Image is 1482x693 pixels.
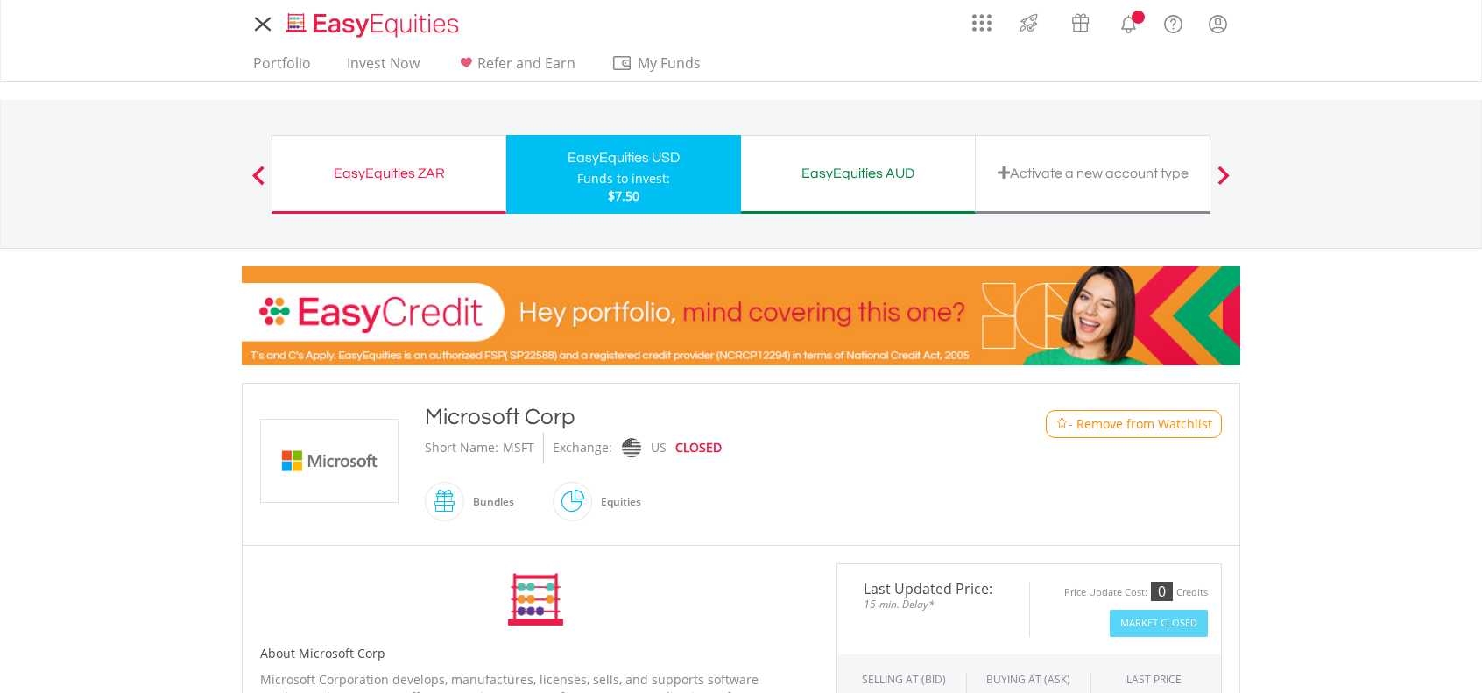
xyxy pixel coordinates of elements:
[752,161,964,186] div: EasyEquities AUD
[1055,4,1106,37] a: Vouchers
[503,433,534,463] div: MSFT
[986,672,1070,687] span: BUYING AT (ASK)
[651,433,667,463] div: US
[517,145,730,170] div: EasyEquities USD
[340,54,427,81] a: Invest Now
[986,161,1199,186] div: Activate a new account type
[675,433,722,463] div: CLOSED
[972,13,992,32] img: grid-menu-icon.svg
[1151,582,1173,601] div: 0
[1126,672,1182,687] div: LAST PRICE
[283,161,495,186] div: EasyEquities ZAR
[1069,415,1212,433] span: - Remove from Watchlist
[862,672,946,687] div: SELLING AT (BID)
[425,433,498,463] div: Short Name:
[1110,610,1208,637] button: Market Closed
[477,53,575,73] span: Refer and Earn
[1176,586,1208,599] div: Credits
[592,481,641,523] div: Equities
[622,438,641,458] img: nasdaq.png
[1046,410,1222,438] button: Watchlist - Remove from Watchlist
[1151,4,1196,39] a: FAQ's and Support
[448,54,582,81] a: Refer and Earn
[279,4,466,39] a: Home page
[283,11,466,39] img: EasyEquities_Logo.png
[1014,9,1043,37] img: thrive-v2.svg
[464,481,514,523] div: Bundles
[425,401,975,433] div: Microsoft Corp
[1055,417,1069,430] img: Watchlist
[961,4,1003,32] a: AppsGrid
[577,170,670,187] div: Funds to invest:
[850,596,1016,612] span: 15-min. Delay*
[850,582,1016,596] span: Last Updated Price:
[553,433,612,463] div: Exchange:
[1196,4,1240,43] a: My Profile
[1064,586,1147,599] div: Price Update Cost:
[608,187,639,204] span: $7.50
[264,420,395,502] img: EQU.US.MSFT.png
[260,645,810,662] h5: About Microsoft Corp
[1066,9,1095,37] img: vouchers-v2.svg
[242,266,1240,365] img: EasyCredit Promotion Banner
[246,54,318,81] a: Portfolio
[1106,4,1151,39] a: Notifications
[611,52,726,74] span: My Funds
